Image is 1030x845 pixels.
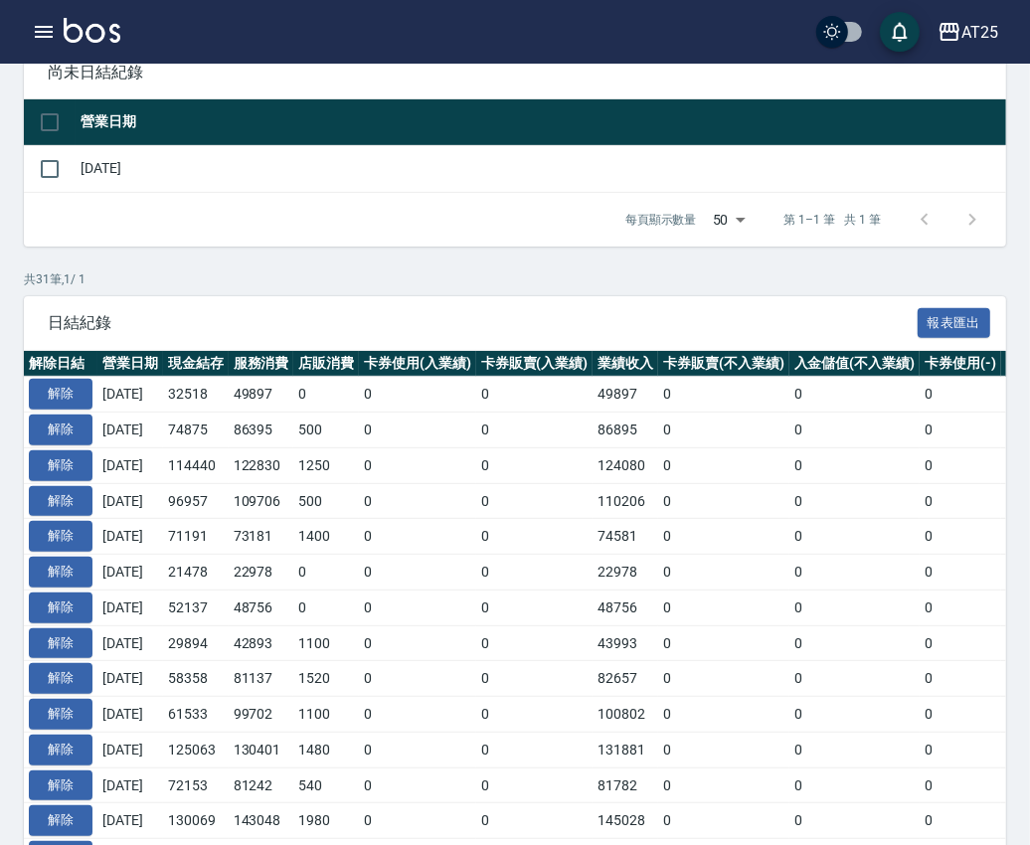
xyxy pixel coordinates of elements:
td: 0 [293,555,359,591]
button: AT25 [930,12,1006,53]
td: 0 [789,377,921,413]
td: 0 [476,447,594,483]
td: [DATE] [97,413,163,448]
td: 500 [293,413,359,448]
td: 0 [293,377,359,413]
td: 1980 [293,803,359,839]
td: 74581 [593,519,658,555]
td: 0 [476,767,594,803]
td: 0 [658,803,789,839]
td: 145028 [593,803,658,839]
td: 74875 [163,413,229,448]
td: 0 [293,590,359,625]
button: 解除 [29,557,92,588]
td: [DATE] [97,483,163,519]
td: 0 [920,732,1001,767]
td: 0 [476,803,594,839]
td: 100802 [593,697,658,733]
td: [DATE] [97,661,163,697]
td: 0 [359,413,476,448]
td: 71191 [163,519,229,555]
th: 卡券販賣(不入業績) [658,351,789,377]
td: 0 [476,519,594,555]
td: 0 [658,661,789,697]
td: 0 [920,413,1001,448]
td: 49897 [593,377,658,413]
td: 86895 [593,413,658,448]
button: 解除 [29,379,92,410]
td: 0 [789,661,921,697]
td: 0 [476,625,594,661]
td: 0 [658,555,789,591]
span: 日結紀錄 [48,313,918,333]
td: 0 [359,767,476,803]
td: 0 [789,697,921,733]
td: 0 [789,519,921,555]
td: 0 [658,625,789,661]
td: [DATE] [97,767,163,803]
td: 61533 [163,697,229,733]
button: 解除 [29,450,92,481]
td: [DATE] [97,590,163,625]
td: 0 [658,447,789,483]
td: 0 [789,447,921,483]
td: [DATE] [97,377,163,413]
td: 0 [920,377,1001,413]
td: 1480 [293,732,359,767]
td: [DATE] [97,732,163,767]
td: 0 [920,447,1001,483]
td: 0 [920,697,1001,733]
td: 0 [658,413,789,448]
td: 48756 [229,590,294,625]
td: 0 [359,483,476,519]
td: 0 [476,555,594,591]
td: 72153 [163,767,229,803]
button: 報表匯出 [918,308,991,339]
th: 業績收入 [593,351,658,377]
td: 0 [789,625,921,661]
td: 0 [789,413,921,448]
td: 130401 [229,732,294,767]
button: 解除 [29,770,92,801]
td: 0 [359,732,476,767]
td: 21478 [163,555,229,591]
td: 0 [476,732,594,767]
button: 解除 [29,415,92,445]
td: 109706 [229,483,294,519]
th: 營業日期 [97,351,163,377]
td: 1100 [293,625,359,661]
td: 114440 [163,447,229,483]
td: 0 [476,483,594,519]
div: 50 [705,193,753,247]
td: 0 [476,413,594,448]
td: 0 [920,555,1001,591]
td: 73181 [229,519,294,555]
td: 58358 [163,661,229,697]
img: Logo [64,18,120,43]
button: 解除 [29,699,92,730]
td: 125063 [163,732,229,767]
td: 0 [476,661,594,697]
td: [DATE] [97,555,163,591]
th: 解除日結 [24,351,97,377]
button: 解除 [29,805,92,836]
td: 0 [359,697,476,733]
td: 0 [658,697,789,733]
p: 共 31 筆, 1 / 1 [24,270,1006,288]
button: 解除 [29,592,92,623]
td: 131881 [593,732,658,767]
button: 解除 [29,735,92,765]
td: 0 [359,555,476,591]
td: 0 [476,590,594,625]
td: 0 [359,803,476,839]
td: 130069 [163,803,229,839]
td: 0 [789,555,921,591]
td: 0 [920,803,1001,839]
td: 86395 [229,413,294,448]
td: 49897 [229,377,294,413]
td: 0 [476,697,594,733]
td: 81782 [593,767,658,803]
td: 1100 [293,697,359,733]
td: 32518 [163,377,229,413]
td: 48756 [593,590,658,625]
